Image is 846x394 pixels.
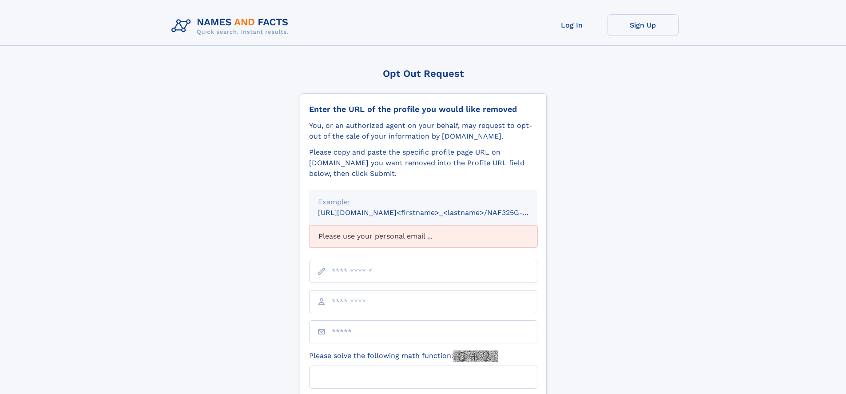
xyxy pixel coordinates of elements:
div: Please use your personal email ... [309,225,537,247]
div: Please copy and paste the specific profile page URL on [DOMAIN_NAME] you want removed into the Pr... [309,147,537,179]
div: Example: [318,197,528,207]
div: Opt Out Request [300,68,547,79]
label: Please solve the following math function: [309,350,498,362]
a: Sign Up [608,14,679,36]
a: Log In [536,14,608,36]
img: Logo Names and Facts [168,14,296,38]
div: Enter the URL of the profile you would like removed [309,104,537,114]
div: You, or an authorized agent on your behalf, may request to opt-out of the sale of your informatio... [309,120,537,142]
small: [URL][DOMAIN_NAME]<firstname>_<lastname>/NAF325G-xxxxxxxx [318,208,554,217]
